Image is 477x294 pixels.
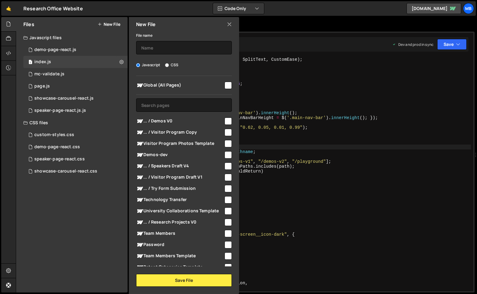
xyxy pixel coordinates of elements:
div: custom-styles.css [34,132,74,138]
span: Password [136,241,224,248]
div: 10476/45224.css [23,165,128,177]
div: Research Office Website [23,5,83,12]
input: Javascript [136,63,140,67]
span: ... / Try Form Submission [136,185,224,192]
a: MB [463,3,474,14]
div: speaker-page-react.css [34,156,85,162]
span: Global (All Pages) [136,82,224,89]
div: mc-validate.js [34,71,64,77]
span: ... / Visitor Program Draft V1 [136,174,224,181]
label: Javascript [136,62,160,68]
button: Code Only [213,3,264,14]
input: Search pages [136,98,232,112]
div: 10476/47013.js [23,104,128,117]
div: CSS files [16,117,128,129]
h2: New File [136,21,156,28]
span: Team Members Template [136,252,224,260]
span: Visitor Program Photos Template [136,140,224,147]
label: File name [136,32,153,39]
div: 10476/23765.js [23,56,128,68]
div: Javascript files [16,32,128,44]
span: ... / Visitor Program Copy [136,129,224,136]
div: 10476/23772.js [23,80,128,92]
button: New File [98,22,120,27]
div: 10476/47016.css [23,153,128,165]
a: 🤙 [1,1,16,16]
span: 1 [29,60,32,65]
div: 10476/47462.css [23,141,128,153]
div: Dev and prod in sync [392,42,434,47]
div: page.js [34,84,50,89]
span: University Collaborations Template [136,207,224,215]
span: ... / Research Projects V0 [136,219,224,226]
a: [DOMAIN_NAME] [407,3,461,14]
label: CSS [165,62,178,68]
span: ... / Speakers Draft V4 [136,162,224,170]
span: Team Members [136,230,224,237]
div: showcase-carousel-react.js [34,96,94,101]
input: Name [136,41,232,54]
span: ... / Demos V0 [136,118,224,125]
div: 10476/38631.css [23,129,128,141]
input: CSS [165,63,169,67]
div: index.js [34,59,51,65]
div: showcase-carousel-react.css [34,169,97,174]
h2: Files [23,21,34,28]
div: 10476/45223.js [23,92,128,104]
button: Save [437,39,467,50]
button: Save File [136,274,232,287]
div: 10476/47463.js [23,44,128,56]
div: 10476/46986.js [23,68,128,80]
div: demo-page-react.js [34,47,76,53]
div: demo-page-react.css [34,144,80,150]
span: Technology Transfer [136,196,224,203]
div: speaker-page-react.js.js [34,108,86,113]
span: Demos-dev [136,151,224,159]
span: Patent Categories Template [136,264,224,271]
